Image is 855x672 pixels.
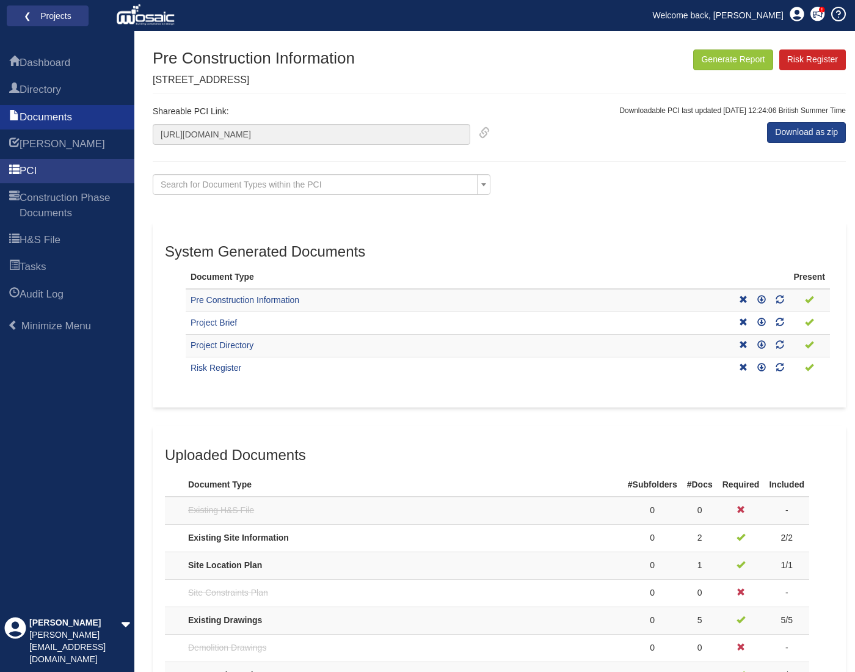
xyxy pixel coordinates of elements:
th: Included [764,469,809,497]
a: Pre Construction Information [191,295,299,305]
span: H&S File [9,233,20,248]
span: Minimize Menu [8,320,18,331]
span: Directory [9,83,20,98]
td: - [764,579,809,607]
td: 5 [682,607,718,634]
td: - [764,634,809,662]
td: 0 [623,607,682,634]
a: Welcome back, [PERSON_NAME] [644,6,793,24]
td: 1 [682,552,718,579]
td: 2 [682,524,718,552]
p: Downloadable PCI last updated [DATE] 12:24:06 British Summer Time [619,106,846,116]
td: 5/5 [764,607,809,634]
div: [PERSON_NAME][EMAIL_ADDRESS][DOMAIN_NAME] [29,629,121,666]
a: Download as zip [767,122,846,143]
span: Construction Phase Documents [9,191,20,221]
div: Shareable PCI Link: [144,106,490,145]
td: 1/1 [764,552,809,579]
td: 0 [623,497,682,524]
span: Audit Log [9,288,20,302]
h3: Uploaded Documents [165,447,834,463]
th: Document Type [183,469,558,497]
span: Minimize Menu [21,320,91,332]
a: Project Directory [191,340,253,350]
td: 0 [623,634,682,662]
a: Project Brief [191,318,237,327]
th: Document Type [186,266,734,289]
button: Generate Report [693,49,773,70]
div: Profile [4,617,26,666]
span: Tasks [20,260,46,274]
span: Dashboard [20,56,70,70]
span: PCI [20,164,37,178]
span: Dashboard [9,56,20,71]
div: [PERSON_NAME] [29,617,121,629]
a: Existing Drawings [188,615,262,625]
td: 0 [682,497,718,524]
span: HARI [9,137,20,152]
iframe: Chat [803,617,846,663]
td: 0 [623,552,682,579]
th: #Docs [682,469,718,497]
a: ❮ Projects [15,8,81,24]
td: 0 [623,524,682,552]
span: H&S File [20,233,60,247]
td: 0 [682,579,718,607]
a: Existing Site Information [188,533,289,542]
th: Present [789,266,830,289]
span: Construction Phase Documents [20,191,125,221]
span: HARI [20,137,105,152]
td: 0 [682,634,718,662]
th: #Subfolders [623,469,682,497]
span: Audit Log [20,287,64,302]
span: Documents [9,111,20,125]
span: Directory [20,82,61,97]
p: [STREET_ADDRESS] [153,73,355,87]
span: Tasks [9,260,20,275]
a: Site Location Plan [188,560,262,570]
a: Risk Register [779,49,846,70]
span: PCI [9,164,20,179]
h3: System Generated Documents [165,244,834,260]
span: Search for Document Types within the PCI [161,180,322,189]
td: 0 [623,579,682,607]
img: logo_white.png [116,3,178,27]
th: Required [718,469,765,497]
td: 2/2 [764,524,809,552]
h1: Pre Construction Information [153,49,355,67]
td: - [764,497,809,524]
a: Risk Register [191,363,241,373]
span: Documents [20,110,72,125]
